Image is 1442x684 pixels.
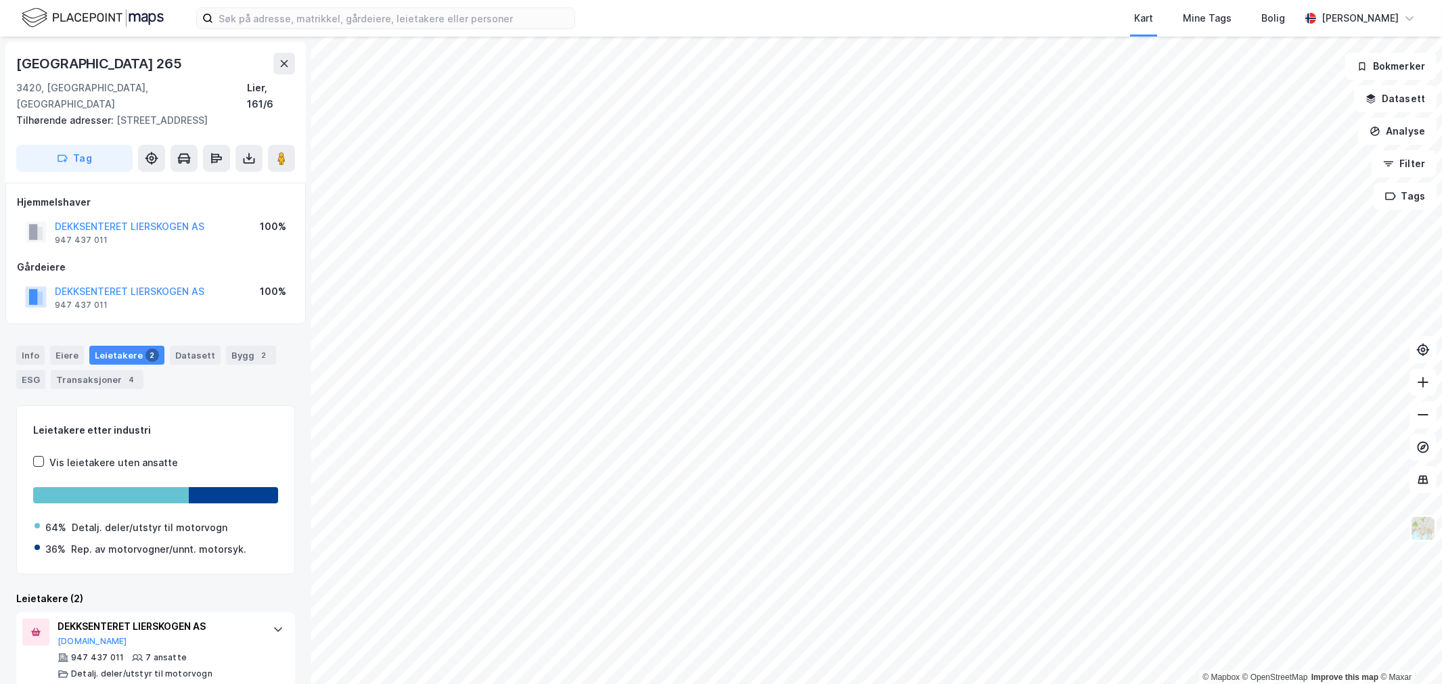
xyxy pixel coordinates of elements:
[1358,118,1437,145] button: Analyse
[71,541,246,557] div: Rep. av motorvogner/unnt. motorsyk.
[1242,672,1308,682] a: OpenStreetMap
[17,194,294,210] div: Hjemmelshaver
[49,455,178,471] div: Vis leietakere uten ansatte
[17,259,294,275] div: Gårdeiere
[58,618,259,635] div: DEKKSENTERET LIERSKOGEN AS
[50,346,84,365] div: Eiere
[51,370,143,389] div: Transaksjoner
[45,520,66,536] div: 64%
[16,145,133,172] button: Tag
[145,348,159,362] div: 2
[260,283,286,300] div: 100%
[1183,10,1232,26] div: Mine Tags
[16,114,116,126] span: Tilhørende adresser:
[247,80,295,112] div: Lier, 161/6
[58,636,127,647] button: [DOMAIN_NAME]
[16,346,45,365] div: Info
[257,348,271,362] div: 2
[1374,619,1442,684] div: Kontrollprogram for chat
[16,591,295,607] div: Leietakere (2)
[1345,53,1437,80] button: Bokmerker
[1374,619,1442,684] iframe: Chat Widget
[145,652,187,663] div: 7 ansatte
[89,346,164,365] div: Leietakere
[16,53,185,74] div: [GEOGRAPHIC_DATA] 265
[55,235,108,246] div: 947 437 011
[213,8,574,28] input: Søk på adresse, matrikkel, gårdeiere, leietakere eller personer
[16,370,45,389] div: ESG
[1410,516,1436,541] img: Z
[260,219,286,235] div: 100%
[125,373,138,386] div: 4
[33,422,278,438] div: Leietakere etter industri
[55,300,108,311] div: 947 437 011
[1322,10,1399,26] div: [PERSON_NAME]
[71,668,212,679] div: Detalj. deler/utstyr til motorvogn
[170,346,221,365] div: Datasett
[22,6,164,30] img: logo.f888ab2527a4732fd821a326f86c7f29.svg
[226,346,276,365] div: Bygg
[1311,672,1378,682] a: Improve this map
[1374,183,1437,210] button: Tags
[16,80,247,112] div: 3420, [GEOGRAPHIC_DATA], [GEOGRAPHIC_DATA]
[71,652,124,663] div: 947 437 011
[1202,672,1240,682] a: Mapbox
[1134,10,1153,26] div: Kart
[16,112,284,129] div: [STREET_ADDRESS]
[1261,10,1285,26] div: Bolig
[1354,85,1437,112] button: Datasett
[45,541,66,557] div: 36%
[72,520,227,536] div: Detalj. deler/utstyr til motorvogn
[1372,150,1437,177] button: Filter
